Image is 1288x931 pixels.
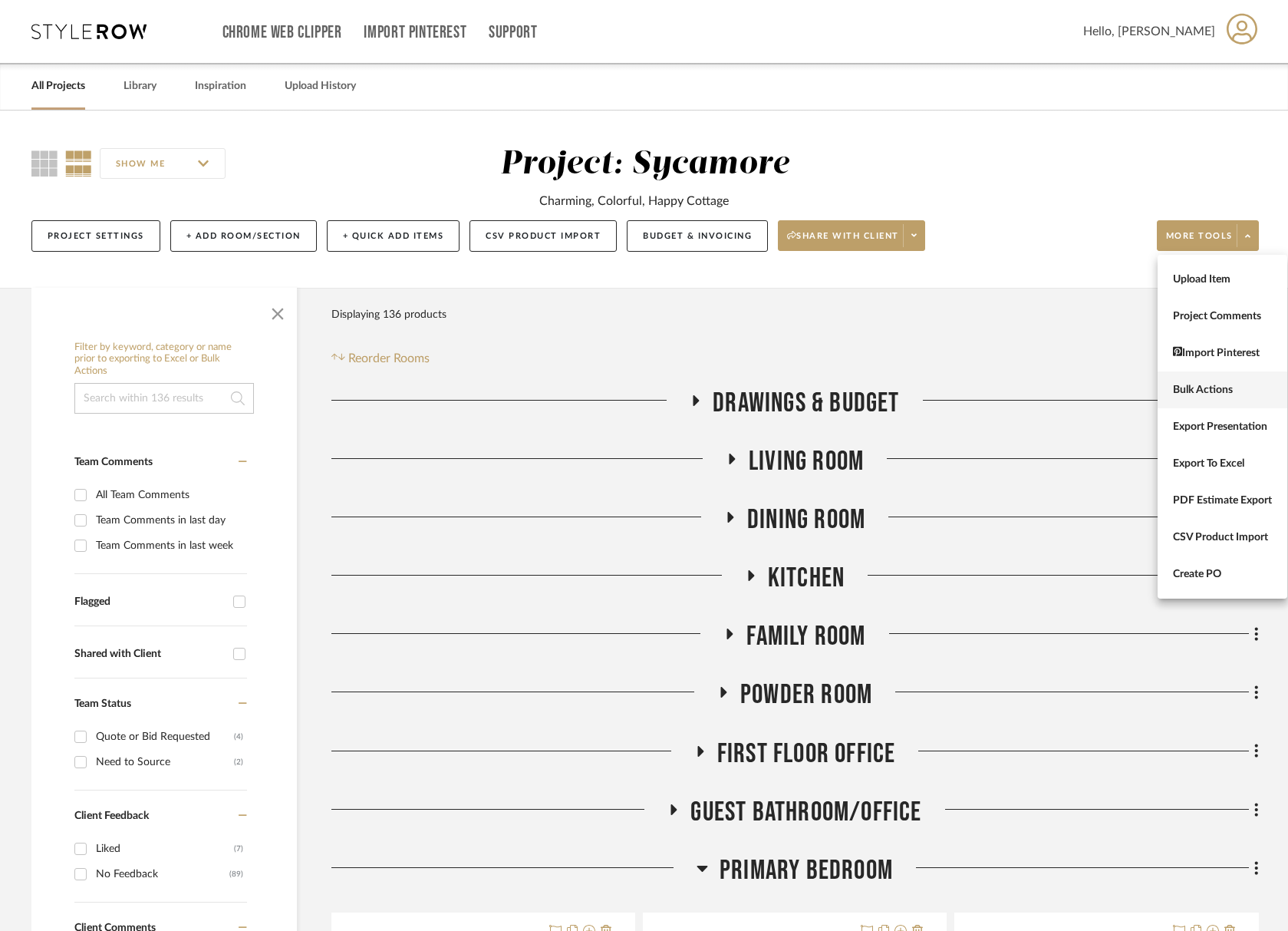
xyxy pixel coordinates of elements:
[1173,494,1272,507] span: PDF Estimate Export
[1173,384,1272,397] span: Bulk Actions
[1173,421,1272,434] span: Export Presentation
[1173,531,1272,544] span: CSV Product Import
[1173,568,1272,581] span: Create PO
[1173,310,1272,323] span: Project Comments
[1173,457,1272,470] span: Export To Excel
[1173,273,1272,286] span: Upload Item
[1173,347,1272,360] span: Import Pinterest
